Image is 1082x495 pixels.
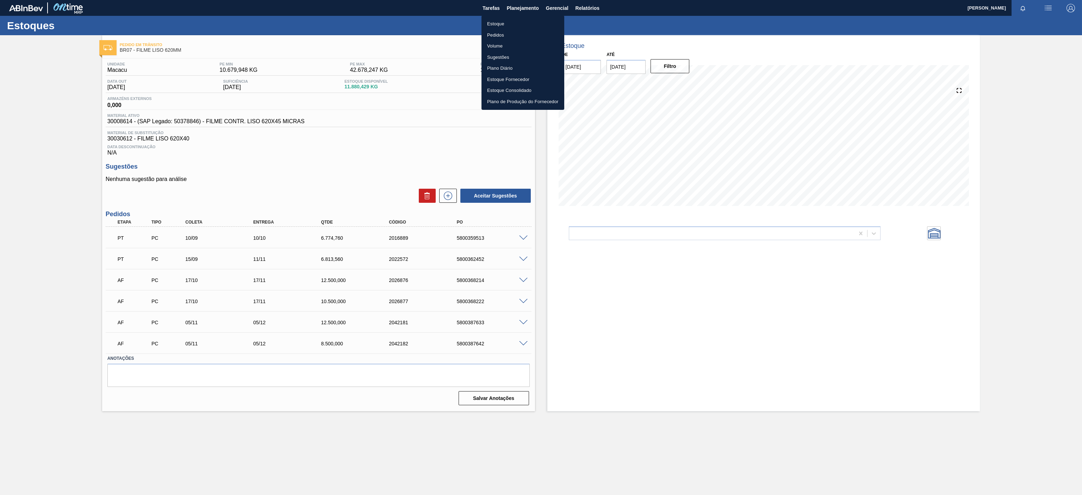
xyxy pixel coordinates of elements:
[481,40,564,52] a: Volume
[481,63,564,74] a: Plano Diário
[481,52,564,63] a: Sugestões
[481,96,564,107] a: Plano de Produção do Fornecedor
[481,85,564,96] a: Estoque Consolidado
[481,30,564,41] a: Pedidos
[481,18,564,30] a: Estoque
[481,74,564,85] a: Estoque Fornecedor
